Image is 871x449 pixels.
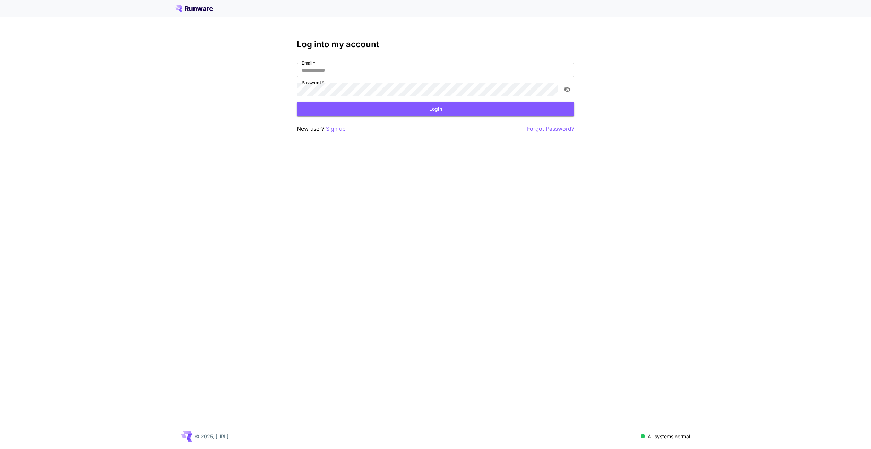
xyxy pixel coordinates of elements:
[302,60,315,66] label: Email
[326,125,346,133] button: Sign up
[195,433,228,440] p: © 2025, [URL]
[527,125,574,133] button: Forgot Password?
[302,79,324,85] label: Password
[297,102,574,116] button: Login
[561,83,574,96] button: toggle password visibility
[648,433,690,440] p: All systems normal
[297,125,346,133] p: New user?
[297,40,574,49] h3: Log into my account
